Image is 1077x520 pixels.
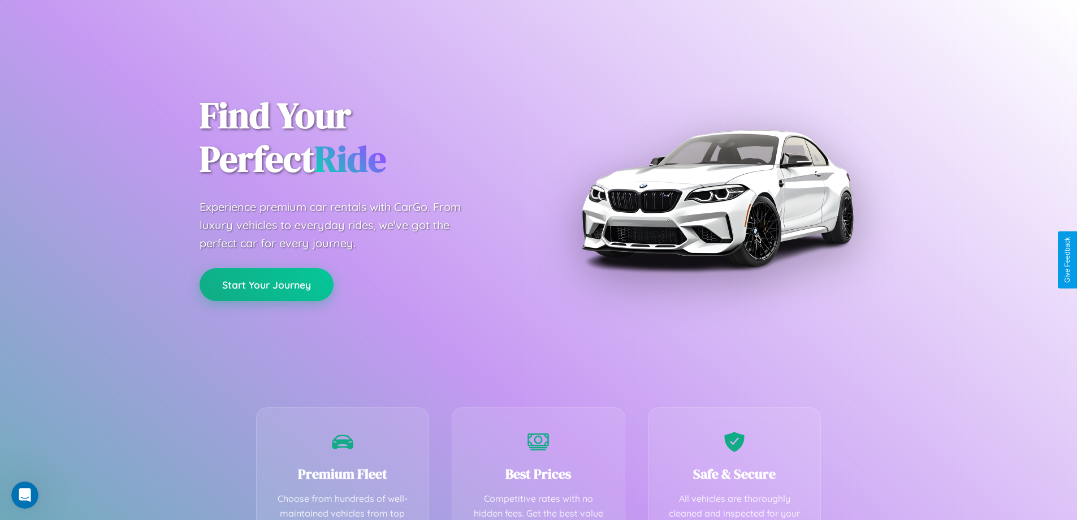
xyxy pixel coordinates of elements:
h1: Find Your Perfect [200,94,522,181]
div: Give Feedback [1063,237,1071,283]
span: Ride [314,134,386,183]
h3: Premium Fleet [274,465,412,483]
h3: Safe & Secure [665,465,804,483]
img: Premium BMW car rental vehicle [576,57,858,339]
button: Start Your Journey [200,268,334,301]
h3: Best Prices [469,465,608,483]
iframe: Intercom live chat [11,482,38,509]
p: Experience premium car rentals with CarGo. From luxury vehicles to everyday rides, we've got the ... [200,198,482,252]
